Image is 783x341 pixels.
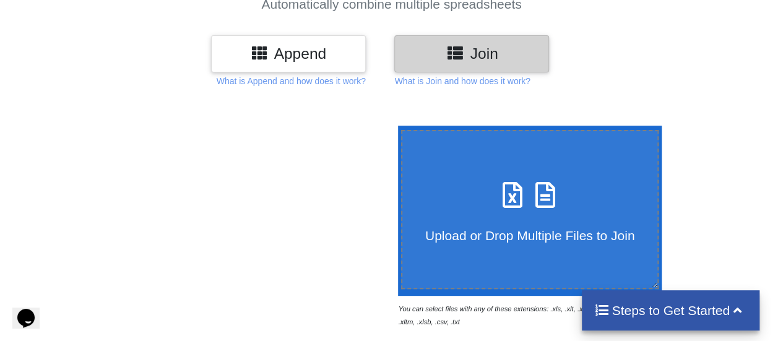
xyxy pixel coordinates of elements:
[220,45,357,63] h3: Append
[594,303,747,318] h4: Steps to Get Started
[398,305,646,326] i: You can select files with any of these extensions: .xls, .xlt, .xlm, .xlsx, .xlsm, .xltx, .xltm, ...
[394,75,530,87] p: What is Join and how does it work?
[217,75,366,87] p: What is Append and how does it work?
[12,291,52,329] iframe: chat widget
[404,45,540,63] h3: Join
[425,228,634,243] span: Upload or Drop Multiple Files to Join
